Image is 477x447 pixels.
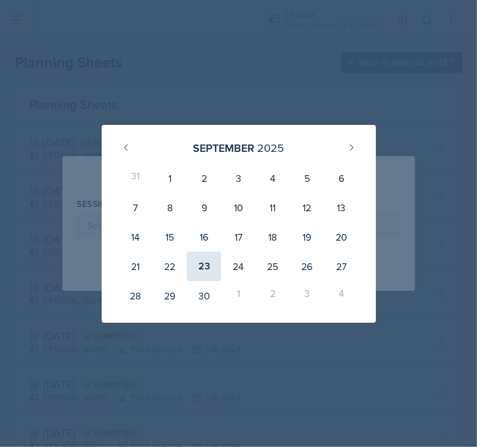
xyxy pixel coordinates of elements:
[221,163,255,193] div: 3
[152,252,187,281] div: 22
[324,281,358,310] div: 4
[255,281,290,310] div: 2
[221,193,255,222] div: 10
[187,222,221,252] div: 16
[187,252,221,281] div: 23
[324,252,358,281] div: 27
[290,193,324,222] div: 12
[221,252,255,281] div: 24
[257,140,284,156] div: 2025
[221,222,255,252] div: 17
[324,163,358,193] div: 6
[255,193,290,222] div: 11
[255,252,290,281] div: 25
[255,163,290,193] div: 4
[290,163,324,193] div: 5
[119,163,153,193] div: 31
[152,222,187,252] div: 15
[152,163,187,193] div: 1
[119,222,153,252] div: 14
[324,193,358,222] div: 13
[290,222,324,252] div: 19
[255,222,290,252] div: 18
[187,281,221,310] div: 30
[152,281,187,310] div: 29
[187,163,221,193] div: 2
[119,252,153,281] div: 21
[221,281,255,310] div: 1
[290,252,324,281] div: 26
[119,193,153,222] div: 7
[193,140,254,156] div: September
[324,222,358,252] div: 20
[119,281,153,310] div: 28
[187,193,221,222] div: 9
[152,193,187,222] div: 8
[290,281,324,310] div: 3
